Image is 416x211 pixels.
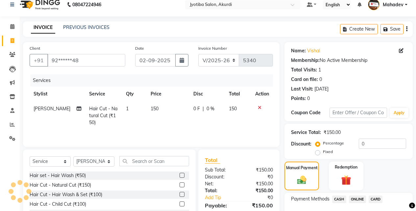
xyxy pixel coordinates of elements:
[31,22,55,34] a: INVOICE
[324,129,341,136] div: ₹150.00
[34,106,70,112] span: [PERSON_NAME]
[198,45,227,51] label: Invoice Number
[30,45,40,51] label: Client
[189,87,225,101] th: Disc
[251,87,273,101] th: Action
[332,196,346,203] span: CASH
[291,95,306,102] div: Points:
[30,182,91,189] div: Hair Cut - Natural Cut (₹150)
[207,105,214,112] span: 0 %
[291,47,306,54] div: Name:
[203,105,204,112] span: |
[291,129,321,136] div: Service Total:
[89,106,117,125] span: Hair Cut - Natural Cut (₹150)
[135,45,144,51] label: Date
[200,173,239,180] div: Discount:
[239,167,278,173] div: ₹150.00
[319,76,322,83] div: 0
[286,165,318,171] label: Manual Payment
[245,194,278,201] div: ₹0
[330,108,387,118] input: Enter Offer / Coupon Code
[314,86,329,92] div: [DATE]
[390,108,408,118] button: Apply
[338,174,354,186] img: _gift.svg
[47,54,125,66] input: Search by Name/Mobile/Email/Code
[225,87,251,101] th: Total
[239,201,278,209] div: ₹150.00
[85,87,122,101] th: Service
[291,196,330,202] span: Payment Methods
[151,106,159,112] span: 150
[291,57,320,64] div: Membership:
[369,196,383,203] span: CARD
[30,87,85,101] th: Stylist
[147,87,189,101] th: Price
[200,180,239,187] div: Net:
[119,156,189,166] input: Search or Scan
[380,24,404,34] button: Save
[340,24,378,34] button: Create New
[323,149,333,155] label: Fixed
[318,66,321,73] div: 1
[30,54,48,66] button: +91
[205,157,220,164] span: Total
[291,141,311,147] div: Discount:
[126,106,129,112] span: 1
[239,173,278,180] div: ₹0
[323,140,344,146] label: Percentage
[63,24,110,30] a: PREVIOUS INVOICES
[291,76,318,83] div: Card on file:
[349,196,366,203] span: ONLINE
[30,172,86,179] div: Hair set - Hair Wash (₹50)
[200,167,239,173] div: Sub Total:
[200,187,239,194] div: Total:
[291,57,406,64] div: No Active Membership
[383,1,404,8] span: Mahadev
[30,74,278,87] div: Services
[229,106,237,112] span: 150
[200,201,239,209] div: Payable:
[239,187,278,194] div: ₹150.00
[307,95,310,102] div: 0
[294,175,309,185] img: _cash.svg
[193,105,200,112] span: 0 F
[30,201,86,208] div: Hair Cut - Child Cut (₹100)
[122,87,147,101] th: Qty
[307,47,320,54] a: Vishal
[239,180,278,187] div: ₹150.00
[335,164,357,170] label: Redemption
[291,86,313,92] div: Last Visit:
[30,191,102,198] div: Hair Cut - Hair Wash & Set (₹100)
[291,66,317,73] div: Total Visits:
[291,109,330,116] div: Coupon Code
[200,194,245,201] a: Add Tip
